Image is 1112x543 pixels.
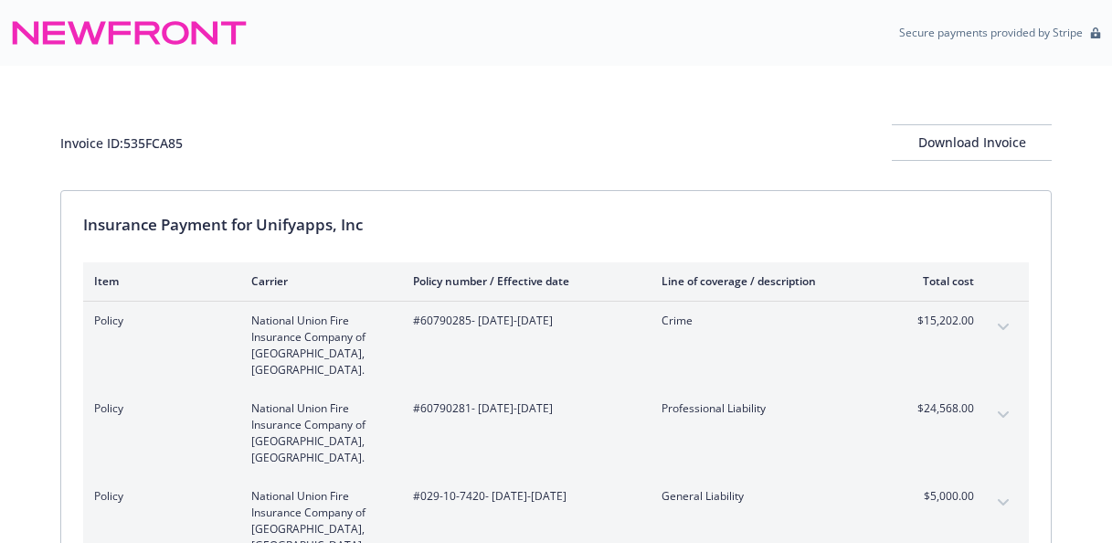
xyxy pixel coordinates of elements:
[899,25,1083,40] p: Secure payments provided by Stripe
[251,400,384,466] span: National Union Fire Insurance Company of [GEOGRAPHIC_DATA], [GEOGRAPHIC_DATA].
[94,273,222,289] div: Item
[989,400,1018,430] button: expand content
[251,313,384,378] span: National Union Fire Insurance Company of [GEOGRAPHIC_DATA], [GEOGRAPHIC_DATA].
[662,400,876,417] span: Professional Liability
[892,125,1052,160] div: Download Invoice
[83,213,1029,237] div: Insurance Payment for Unifyapps, Inc
[413,400,632,417] span: #60790281 - [DATE]-[DATE]
[413,313,632,329] span: #60790285 - [DATE]-[DATE]
[989,313,1018,342] button: expand content
[662,313,876,329] span: Crime
[251,273,384,289] div: Carrier
[60,133,183,153] div: Invoice ID: 535FCA85
[989,488,1018,517] button: expand content
[892,124,1052,161] button: Download Invoice
[94,313,222,329] span: Policy
[94,400,222,417] span: Policy
[662,273,876,289] div: Line of coverage / description
[413,488,632,505] span: #029-10-7420 - [DATE]-[DATE]
[94,488,222,505] span: Policy
[905,273,974,289] div: Total cost
[83,302,1029,389] div: PolicyNational Union Fire Insurance Company of [GEOGRAPHIC_DATA], [GEOGRAPHIC_DATA].#60790285- [D...
[413,273,632,289] div: Policy number / Effective date
[662,488,876,505] span: General Liability
[905,313,974,329] span: $15,202.00
[83,389,1029,477] div: PolicyNational Union Fire Insurance Company of [GEOGRAPHIC_DATA], [GEOGRAPHIC_DATA].#60790281- [D...
[905,400,974,417] span: $24,568.00
[905,488,974,505] span: $5,000.00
